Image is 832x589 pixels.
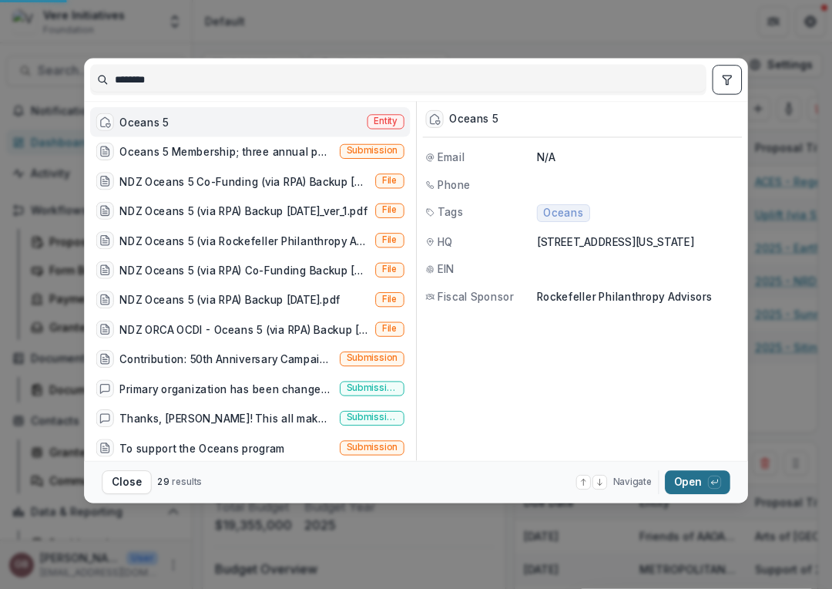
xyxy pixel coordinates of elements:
div: Oceans 5 [449,113,498,125]
span: Fiscal Sponsor [438,289,514,305]
span: Submission [347,354,398,365]
div: NDZ Oceans 5 (via RPA) Co-Funding Backup [DATE]_ver_1.pdf [119,262,369,278]
p: [STREET_ADDRESS][US_STATE] [537,234,739,249]
p: N/A [537,150,739,165]
div: Primary organization has been changed from 'Rockefeller Philanthropy Advisors' to 'Oceans 5 (via ... [119,381,334,396]
span: Email [438,150,465,165]
span: File [382,324,398,335]
span: Submission [347,443,398,453]
div: NDZ ORCA OCDI - Oceans 5 (via RPA) Backup [DATE].pdf [119,321,369,337]
span: File [382,264,398,275]
span: Tags [438,204,464,220]
span: File [382,176,398,187]
span: 29 [157,476,169,487]
span: Phone [438,177,471,192]
span: HQ [438,234,453,249]
div: NDZ Oceans 5 (via RPA) Backup [DATE]_ver_1.pdf [119,204,367,219]
span: Navigate [613,476,653,489]
span: Entity [374,116,398,127]
div: Oceans 5 Membership; three annual payments of $500,000 in [DATE], 2024, 2025 [119,144,334,160]
span: results [172,476,202,487]
div: Oceans 5 [119,114,168,130]
div: Contribution: 50th Anniversary Campaign "1,969 Waves on a Healthy Ocean" [119,352,334,367]
div: NDZ Oceans 5 Co-Funding (via RPA) Backup [DATE].pdf [119,173,369,189]
span: Submission comment [347,383,398,394]
span: Submission [347,146,398,157]
span: EIN [438,261,455,277]
span: File [382,294,398,305]
div: NDZ Oceans 5 (via Rockefeller Philanthropy Advisors) Backup [DATE].pdf [119,233,369,248]
div: To support the Oceans program [119,440,284,456]
span: File [382,235,398,246]
button: Close [102,470,151,494]
button: Open [665,470,730,494]
button: toggle filters [713,65,742,94]
p: Rockefeller Philanthropy Advisors [537,289,739,305]
span: File [382,205,398,216]
div: NDZ Oceans 5 (via RPA) Backup [DATE].pdf [119,292,341,308]
span: Oceans [543,207,583,219]
div: Thanks, [PERSON_NAME]! This all makes sense to me -- if there is a recent update or overview that... [119,411,334,426]
span: Submission comment [347,412,398,423]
